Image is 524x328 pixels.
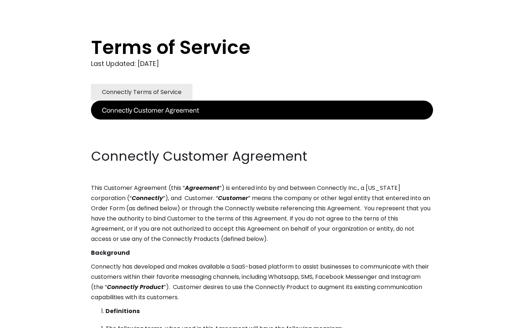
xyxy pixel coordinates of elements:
[91,58,433,69] div: Last Updated: [DATE]
[15,315,44,325] ul: Language list
[91,183,433,244] p: This Customer Agreement (this “ ”) is entered into by and between Connectly Inc., a [US_STATE] co...
[91,262,433,302] p: Connectly has developed and makes available a SaaS-based platform to assist businesses to communi...
[91,147,433,165] h2: Connectly Customer Agreement
[102,87,182,97] div: Connectly Terms of Service
[132,194,163,202] em: Connectly
[107,283,164,291] em: Connectly Product
[106,307,140,315] strong: Definitions
[91,133,433,144] p: ‍
[91,120,433,130] p: ‍
[102,105,199,115] div: Connectly Customer Agreement
[91,36,404,58] h1: Terms of Service
[7,315,44,325] aside: Language selected: English
[218,194,248,202] em: Customer
[91,249,130,257] strong: Background
[185,184,219,192] em: Agreement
